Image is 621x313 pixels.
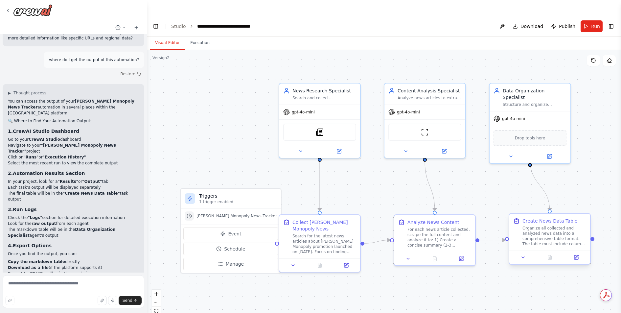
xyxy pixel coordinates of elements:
[8,251,139,257] p: Once you find the output, you can:
[224,246,245,252] span: Schedule
[292,233,356,254] div: Search for the latest news articles about [PERSON_NAME] Monopoly promotion launched on [DATE]. Fo...
[450,255,472,263] button: Open in side panel
[151,22,160,31] button: Hide left sidebar
[183,228,278,240] button: Event
[8,179,139,184] li: In your project, look for a or tab
[8,98,139,116] p: You can access the output of your automation in several places within the [GEOGRAPHIC_DATA] platf...
[425,147,463,155] button: Open in side panel
[29,137,60,142] strong: CrewAI Studio
[8,259,139,265] li: directly
[82,179,102,184] strong: "Output"
[548,20,578,32] button: Publish
[8,90,46,96] button: ▶Thought process
[8,265,139,271] li: (if the platform supports it)
[503,87,566,101] div: Data Organization Specialist
[13,171,85,176] strong: Automation Results Section
[8,242,139,249] h3: 4.
[421,128,429,136] img: ScrapeWebsiteTool
[8,99,134,109] strong: [PERSON_NAME] Monopoly News Tracker
[398,95,461,101] div: Analyze news articles to extract summaries, determine sentiment polarity, and identify geographic...
[23,155,38,159] strong: "Runs"
[607,22,616,31] button: Show right sidebar
[152,298,161,307] button: zoom out
[183,258,278,270] button: Manage
[527,160,553,211] g: Edge from 1203a653-a00d-499b-8f34-0dcc8055938a to 90e6cd37-ba44-4ace-83df-b078d00ae99c
[479,237,505,243] g: Edge from b4d434fb-026d-4b29-ae88-daa8bbe8a686 to 90e6cd37-ba44-4ace-83df-b078d00ae99c
[8,143,116,154] strong: "[PERSON_NAME] Monopoly News Tracker"
[8,259,65,264] strong: Copy the markdown table
[32,221,56,226] strong: raw output
[28,215,42,220] strong: "Logs"
[8,271,139,277] li: for further analysis
[509,214,591,266] div: Create News Data TableOrganize all collected and analyzed news data into a comprehensive table fo...
[8,184,139,190] li: Each task's output will be displayed separately
[421,255,449,263] button: No output available
[199,199,277,205] p: 1 trigger enabled
[292,109,315,115] span: gpt-4o-mini
[13,243,52,248] strong: Export Options
[316,128,324,136] img: SerplyNewsSearchTool
[279,214,361,273] div: Collect [PERSON_NAME] Monopoly NewsSearch for the latest news articles about [PERSON_NAME] Monopo...
[108,296,117,305] button: Click to speak your automation idea
[171,23,271,30] nav: breadcrumb
[397,109,420,115] span: gpt-4o-mini
[118,69,144,79] button: Restore
[185,36,215,50] button: Execution
[510,20,546,32] button: Download
[292,219,356,232] div: Collect [PERSON_NAME] Monopoly News
[13,129,79,134] strong: CrewAI Studio Dashboard
[306,261,334,269] button: No output available
[63,191,120,196] strong: "Create News Data Table"
[226,261,244,267] span: Manage
[279,83,361,158] div: News Research SpecialistSearch and collect comprehensive news articles about {topic} from various...
[150,36,185,50] button: Visual Editor
[503,102,566,107] div: Structure and organize analyzed news data about {topic} into a comprehensive table format with al...
[8,271,52,276] strong: Export to CSV/Excel
[531,153,568,160] button: Open in side panel
[8,142,139,154] li: Navigate to your project
[8,265,49,270] strong: Download as a file
[199,193,277,199] h3: Triggers
[8,136,139,142] li: Go to your dashboard
[520,23,543,30] span: Download
[536,253,564,261] button: No output available
[8,190,139,202] li: The final table will be in the task output
[292,95,356,101] div: Search and collect comprehensive news articles about {topic} from various sources, ensuring cover...
[228,230,241,237] span: Event
[5,296,14,305] button: Improve this prompt
[292,87,356,94] div: News Research Specialist
[119,296,142,305] button: Send
[8,215,139,221] li: Check the section for detailed execution information
[398,87,461,94] div: Content Analysis Specialist
[8,227,139,238] li: The markdown table will be in the agent's output
[335,261,357,269] button: Open in side panel
[152,290,161,298] button: zoom in
[422,161,438,211] g: Edge from ed1a86f2-718d-4a3f-8348-2fc2453bbb8e to b4d434fb-026d-4b29-ae88-daa8bbe8a686
[13,207,36,212] strong: Run Logs
[565,253,587,261] button: Open in side panel
[384,83,466,158] div: Content Analysis SpecialistAnalyze news articles to extract summaries, determine sentiment polari...
[407,227,471,248] div: For each news article collected, scrape the full content and analyze it to: 1) Create a concise s...
[8,170,139,177] h3: 2.
[57,179,78,184] strong: "Results"
[8,160,139,166] li: Select the most recent run to view the complete output
[183,243,278,255] button: Schedule
[180,188,282,274] div: Triggers1 trigger enabled[PERSON_NAME] Monopoly News TrackerEventScheduleManage
[13,90,46,96] span: Thought process
[522,218,577,224] div: Create News Data Table
[8,90,11,96] span: ▶
[515,135,545,141] span: Drop tools here
[98,296,107,305] button: Upload files
[502,116,525,121] span: gpt-4o-mini
[123,298,132,303] span: Send
[559,23,575,30] span: Publish
[407,219,459,226] div: Analyze News Content
[394,214,476,266] div: Analyze News ContentFor each news article collected, scrape the full content and analyze it to: 1...
[8,118,139,124] h2: 🔍 Where to Find Your Automation Output:
[152,55,170,60] div: Version 2
[8,128,139,134] h3: 1.
[113,24,128,32] button: Switch to previous chat
[8,206,139,213] h3: 3.
[8,154,139,160] li: Click on or
[522,226,586,247] div: Organize all collected and analyzed news data into a comprehensive table format. The table must i...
